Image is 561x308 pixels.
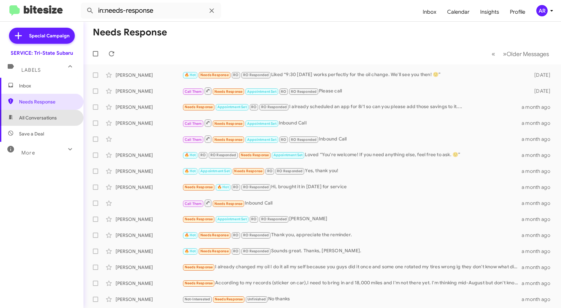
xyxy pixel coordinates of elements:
[116,280,182,287] div: [PERSON_NAME]
[182,103,522,111] div: I already scheduled an app for 8/1 so can you please add those savings to it....
[503,50,507,58] span: »
[442,2,475,22] a: Calendar
[185,121,202,126] span: Call Them
[233,249,238,253] span: RO
[182,247,522,255] div: Sounds great. Thanks, [PERSON_NAME].
[185,137,202,142] span: Call Them
[214,121,243,126] span: Needs Response
[243,233,269,237] span: RO Responded
[185,233,196,237] span: 🔥 Hot
[251,217,256,221] span: RO
[243,185,269,189] span: RO Responded
[185,297,210,301] span: Not-Interested
[522,232,556,239] div: a month ago
[81,3,221,19] input: Search
[29,32,69,39] span: Special Campaign
[185,281,213,285] span: Needs Response
[116,168,182,175] div: [PERSON_NAME]
[116,248,182,255] div: [PERSON_NAME]
[522,168,556,175] div: a month ago
[281,137,286,142] span: RO
[267,169,272,173] span: RO
[247,297,266,301] span: Unfinished
[536,5,548,16] div: AR
[182,151,522,159] div: Loved “You're welcome! If you need anything else, feel free to ask. 🙂”
[488,47,553,61] nav: Page navigation example
[261,105,287,109] span: RO Responded
[116,184,182,191] div: [PERSON_NAME]
[185,89,202,94] span: Call Them
[247,89,276,94] span: Appointment Set
[273,153,303,157] span: Appointment Set
[492,50,495,58] span: «
[19,98,76,105] span: Needs Response
[182,215,522,223] div: [PERSON_NAME]
[200,153,206,157] span: RO
[243,249,269,253] span: RO Responded
[525,88,556,94] div: [DATE]
[505,2,531,22] a: Profile
[116,296,182,303] div: [PERSON_NAME]
[19,82,76,89] span: Inbox
[522,296,556,303] div: a month ago
[531,5,554,16] button: AR
[522,248,556,255] div: a month ago
[116,216,182,223] div: [PERSON_NAME]
[214,137,243,142] span: Needs Response
[93,27,167,38] h1: Needs Response
[217,185,229,189] span: 🔥 Hot
[116,264,182,271] div: [PERSON_NAME]
[281,89,286,94] span: RO
[522,184,556,191] div: a month ago
[11,50,73,56] div: SERVICE: Tri-State Subaru
[417,2,442,22] a: Inbox
[185,265,213,269] span: Needs Response
[247,137,276,142] span: Appointment Set
[182,135,522,143] div: Inbound Call
[182,199,522,207] div: Inbound Call
[291,89,317,94] span: RO Responded
[182,295,522,303] div: No thanks
[116,232,182,239] div: [PERSON_NAME]
[185,153,196,157] span: 🔥 Hot
[116,104,182,110] div: [PERSON_NAME]
[522,104,556,110] div: a month ago
[200,73,229,77] span: Needs Response
[185,169,196,173] span: 🔥 Hot
[182,231,522,239] div: Thank you, appreciate the reminder.
[217,105,247,109] span: Appointment Set
[522,264,556,271] div: a month ago
[233,185,238,189] span: RO
[185,73,196,77] span: 🔥 Hot
[475,2,505,22] a: Insights
[200,249,229,253] span: Needs Response
[507,50,549,58] span: Older Messages
[182,183,522,191] div: Hi, brought it in [DATE] for service
[525,72,556,78] div: [DATE]
[214,202,243,206] span: Needs Response
[291,137,317,142] span: RO Responded
[488,47,499,61] button: Previous
[185,202,202,206] span: Call Them
[182,263,522,271] div: I already changed my oil I do it all my self because you guys did it once and some one rotated my...
[261,217,287,221] span: RO Responded
[522,280,556,287] div: a month ago
[182,71,525,79] div: Liked “9:30 [DATE] works perfectly for the oil change. We'll see you then! 🙂”
[243,73,269,77] span: RO Responded
[182,119,522,127] div: Inbound Call
[200,233,229,237] span: Needs Response
[522,200,556,207] div: a month ago
[522,152,556,159] div: a month ago
[116,88,182,94] div: [PERSON_NAME]
[214,89,243,94] span: Needs Response
[210,153,236,157] span: RO Responded
[116,152,182,159] div: [PERSON_NAME]
[19,130,44,137] span: Save a Deal
[19,114,57,121] span: All Conversations
[116,120,182,126] div: [PERSON_NAME]
[251,105,256,109] span: RO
